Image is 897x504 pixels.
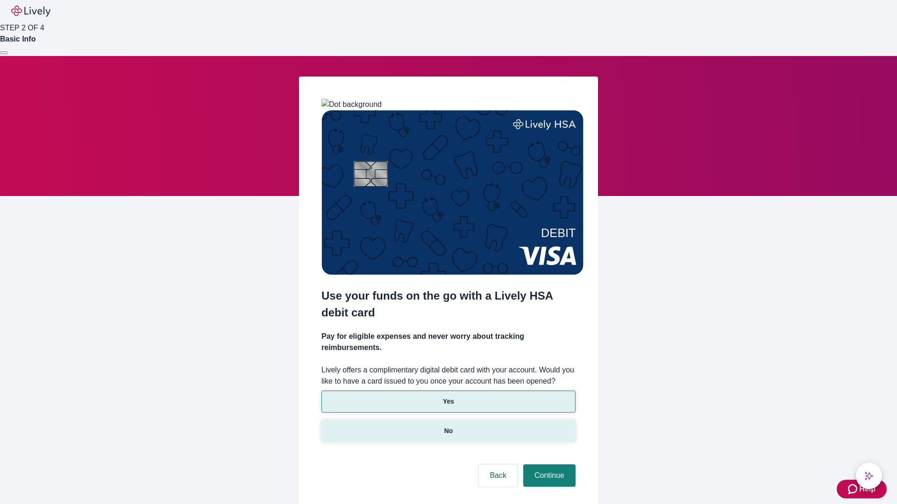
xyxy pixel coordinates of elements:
[11,6,50,17] img: Lively
[321,364,576,387] label: Lively offers a complimentary digital debit card with your account. Would you like to have a card...
[856,463,882,489] button: chat
[321,331,576,353] h4: Pay for eligible expenses and never worry about tracking reimbursements.
[321,110,584,275] img: Debit card
[321,420,576,442] button: No
[321,391,576,413] button: Yes
[321,287,576,321] h2: Use your funds on the go with a Lively HSA debit card
[837,480,887,498] button: Zendesk support iconHelp
[523,464,576,487] button: Continue
[443,397,454,406] p: Yes
[859,483,876,495] span: Help
[478,464,518,487] button: Back
[848,483,859,495] svg: Zendesk support icon
[321,99,382,110] img: Dot background
[444,426,453,436] p: No
[864,471,874,481] svg: Lively AI Assistant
